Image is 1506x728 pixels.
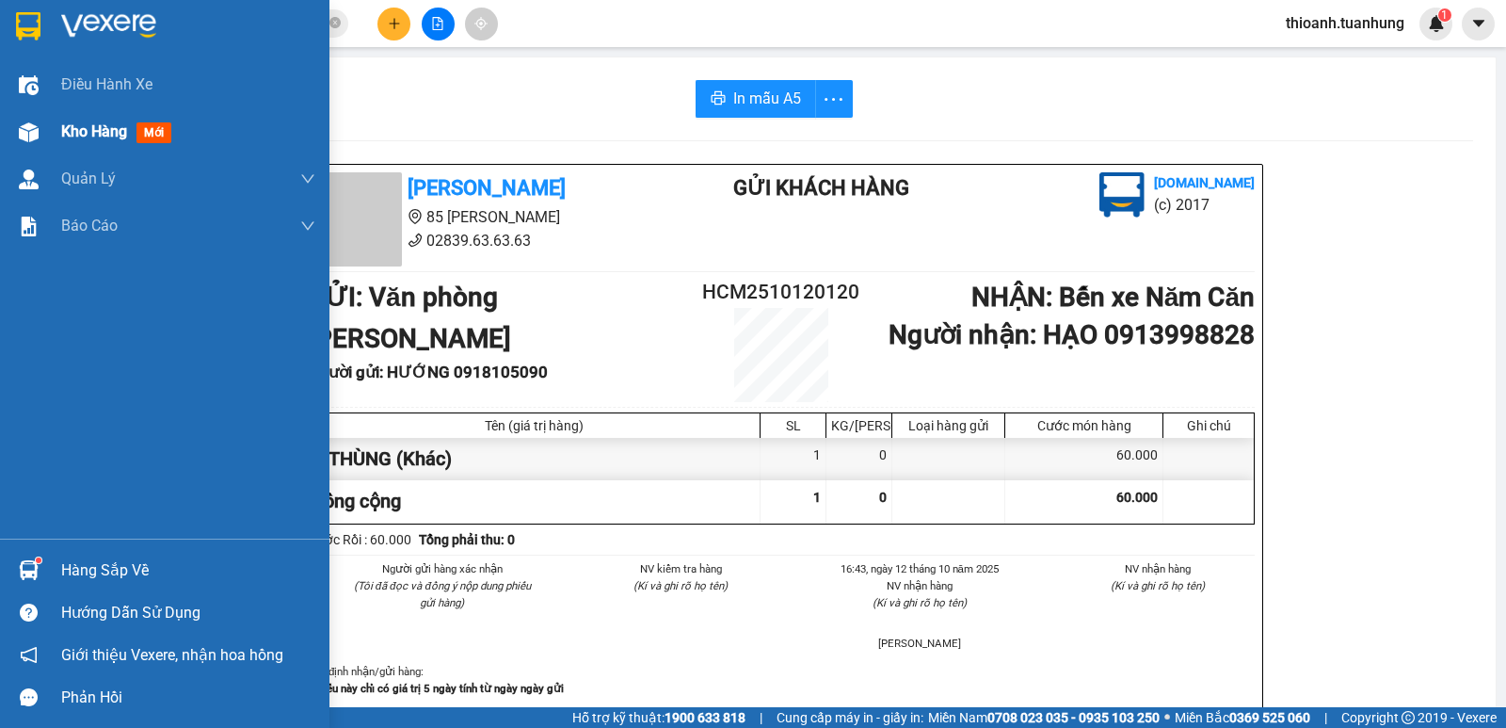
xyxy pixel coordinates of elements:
span: more [816,88,852,111]
img: icon-new-feature [1428,15,1445,32]
span: file-add [431,17,444,30]
div: KG/[PERSON_NAME] [831,418,887,433]
span: plus [388,17,401,30]
div: 60.000 [1005,438,1163,480]
span: mới [136,122,171,143]
span: down [300,218,315,234]
div: 1 [761,438,826,480]
span: Giới thiệu Vexere, nhận hoa hồng [61,643,283,667]
b: [PERSON_NAME] [408,176,566,200]
span: printer [711,90,726,108]
li: NV nhận hàng [1062,560,1256,577]
sup: 1 [1438,8,1451,22]
li: (c) 2017 [1154,193,1255,217]
li: 02839.63.63.63 [308,229,658,252]
div: Cước món hàng [1010,418,1158,433]
span: Miền Nam [928,707,1160,728]
i: (Tôi đã đọc và đồng ý nộp dung phiếu gửi hàng) [354,579,531,609]
b: NHẬN : Bến xe Năm Căn [971,282,1255,313]
div: 0 [826,438,892,480]
img: solution-icon [19,217,39,236]
button: plus [377,8,410,40]
button: aim [465,8,498,40]
b: Tổng phải thu: 0 [419,532,515,547]
span: Báo cáo [61,214,118,237]
div: Tên (giá trị hàng) [313,418,755,433]
div: SL [765,418,821,433]
b: GỬI : Văn phòng [PERSON_NAME] [308,282,511,354]
span: notification [20,646,38,664]
img: warehouse-icon [19,122,39,142]
li: [PERSON_NAME] [823,635,1017,652]
button: more [815,80,853,118]
b: Người gửi : HƯỚNG 0918105090 [308,363,548,381]
span: thioanh.tuanhung [1271,11,1419,35]
strong: 0708 023 035 - 0935 103 250 [987,710,1160,725]
i: (Kí và ghi rõ họ tên) [873,596,967,609]
div: Hướng dẫn sử dụng [61,599,315,627]
div: 1 THÙNG (Khác) [309,438,761,480]
sup: 1 [36,558,41,563]
button: caret-down [1462,8,1495,40]
span: 1 [1441,8,1448,22]
span: Quản Lý [61,167,116,190]
li: 16:43, ngày 12 tháng 10 năm 2025 [823,560,1017,577]
span: message [20,688,38,706]
span: | [760,707,762,728]
span: ⚪️ [1164,714,1170,721]
img: warehouse-icon [19,560,39,580]
div: Ghi chú [1168,418,1249,433]
span: phone [408,233,423,248]
span: close-circle [329,15,341,33]
h2: HCM2510120120 [702,277,860,308]
button: file-add [422,8,455,40]
span: In mẫu A5 [733,87,801,110]
b: [DOMAIN_NAME] [1154,175,1255,190]
strong: 0369 525 060 [1229,710,1310,725]
div: Cước Rồi : 60.000 [308,529,411,550]
span: question-circle [20,604,38,622]
strong: 1900 633 818 [665,710,745,725]
b: Gửi khách hàng [733,176,909,200]
div: Loại hàng gửi [897,418,1000,433]
div: Phản hồi [61,684,315,712]
button: printerIn mẫu A5 [696,80,816,118]
li: NV nhận hàng [823,577,1017,594]
span: copyright [1402,711,1415,724]
span: | [1324,707,1327,728]
li: Người gửi hàng xác nhận [345,560,539,577]
i: (Kí và ghi rõ họ tên) [633,579,728,592]
span: close-circle [329,17,341,28]
li: 85 [PERSON_NAME] [308,205,658,229]
span: Kho hàng [61,122,127,140]
span: 60.000 [1116,490,1158,505]
strong: -Phiếu này chỉ có giá trị 5 ngày tính từ ngày ngày gửi [308,682,564,695]
li: NV kiểm tra hàng [585,560,778,577]
img: warehouse-icon [19,170,39,189]
span: Điều hành xe [61,73,152,96]
span: 1 [813,490,821,505]
span: Tổng cộng [313,490,401,512]
span: 0 [879,490,887,505]
b: Người nhận : HẠO 0913998828 [889,319,1255,350]
span: Hỗ trợ kỹ thuật: [572,707,745,728]
span: environment [408,209,423,224]
span: aim [474,17,488,30]
img: logo.jpg [1099,172,1145,218]
span: Cung cấp máy in - giấy in: [777,707,923,728]
span: Miền Bắc [1175,707,1310,728]
img: logo-vxr [16,12,40,40]
i: (Kí và ghi rõ họ tên) [1111,579,1205,592]
div: Hàng sắp về [61,557,315,585]
img: warehouse-icon [19,75,39,95]
span: down [300,171,315,186]
span: caret-down [1470,15,1487,32]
